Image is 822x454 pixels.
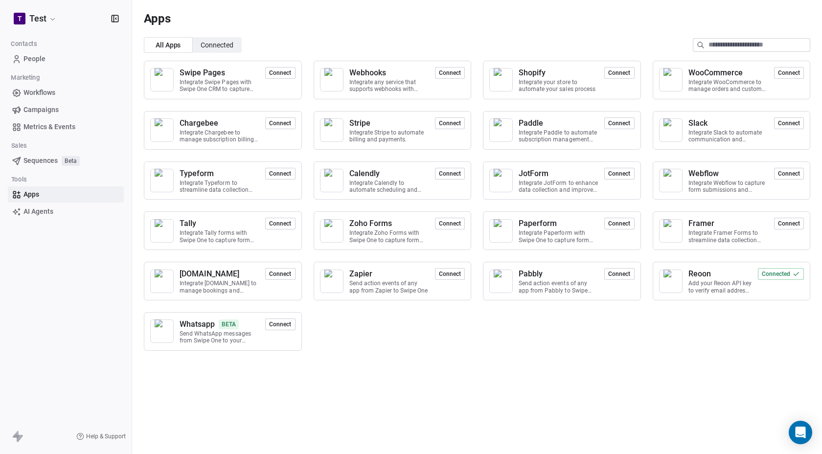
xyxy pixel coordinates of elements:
[489,118,513,142] a: NA
[435,169,465,178] a: Connect
[435,218,465,229] button: Connect
[663,169,678,192] img: NA
[155,219,169,243] img: NA
[180,117,259,129] a: Chargebee
[7,172,31,187] span: Tools
[265,169,295,178] a: Connect
[604,269,634,278] a: Connect
[144,11,170,26] span: Apps
[180,129,259,143] div: Integrate Chargebee to manage subscription billing and customer data.
[435,117,465,129] button: Connect
[688,268,711,280] div: Reoon
[435,219,465,228] a: Connect
[349,67,386,79] div: Webhooks
[8,204,124,220] a: AI Agents
[659,169,683,192] a: NA
[180,268,259,280] a: [DOMAIN_NAME]
[150,68,174,91] a: NA
[180,168,259,180] a: Typeform
[150,169,174,192] a: NA
[688,67,743,79] div: WooCommerce
[349,229,429,244] div: Integrate Zoho Forms with Swipe One to capture form submissions.
[265,168,295,180] button: Connect
[688,280,752,294] div: Add your Reoon API key to verify email address and reduce bounces
[180,268,239,280] div: [DOMAIN_NAME]
[349,268,372,280] div: Zapier
[320,68,343,91] a: NA
[604,218,634,229] button: Connect
[265,118,295,128] a: Connect
[774,168,804,180] button: Connect
[659,219,683,243] a: NA
[688,268,752,280] a: Reoon
[519,129,598,143] div: Integrate Paddle to automate subscription management and customer engagement.
[494,118,508,142] img: NA
[320,219,343,243] a: NA
[8,85,124,101] a: Workflows
[150,270,174,293] a: NA
[180,180,259,194] div: Integrate Typeform to streamline data collection and customer engagement.
[688,117,768,129] a: Slack
[180,330,259,344] div: Send WhatsApp messages from Swipe One to your customers
[774,67,804,79] button: Connect
[494,219,508,243] img: NA
[265,268,295,280] button: Connect
[12,10,59,27] button: TTest
[663,68,678,91] img: NA
[688,129,768,143] div: Integrate Slack to automate communication and collaboration.
[265,117,295,129] button: Connect
[435,68,465,77] a: Connect
[180,229,259,244] div: Integrate Tally forms with Swipe One to capture form data.
[489,270,513,293] a: NA
[320,118,343,142] a: NA
[180,218,259,229] a: Tally
[23,54,46,64] span: People
[349,180,429,194] div: Integrate Calendly to automate scheduling and event management.
[8,51,124,67] a: People
[519,117,598,129] a: Paddle
[180,168,214,180] div: Typeform
[324,118,339,142] img: NA
[604,68,634,77] a: Connect
[23,105,59,115] span: Campaigns
[23,88,55,98] span: Workflows
[265,219,295,228] a: Connect
[758,269,804,278] a: Connected
[663,219,678,243] img: NA
[789,421,812,444] div: Open Intercom Messenger
[519,180,598,194] div: Integrate JotForm to enhance data collection and improve customer engagement.
[494,270,508,293] img: NA
[349,280,429,294] div: Send action events of any app from Zapier to Swipe One
[180,318,259,330] a: WhatsappBETA
[23,122,75,132] span: Metrics & Events
[29,12,46,25] span: Test
[349,218,429,229] a: Zoho Forms
[604,117,634,129] button: Connect
[349,129,429,143] div: Integrate Stripe to automate billing and payments.
[155,68,169,91] img: NA
[435,118,465,128] a: Connect
[519,117,543,129] div: Paddle
[6,37,41,51] span: Contacts
[349,268,429,280] a: Zapier
[659,118,683,142] a: NA
[688,67,768,79] a: WooCommerce
[688,168,768,180] a: Webflow
[519,280,598,294] div: Send action events of any app from Pabbly to Swipe One
[265,218,295,229] button: Connect
[180,79,259,93] div: Integrate Swipe Pages with Swipe One CRM to capture lead data.
[62,156,80,166] span: Beta
[8,186,124,203] a: Apps
[324,270,339,293] img: NA
[23,206,53,217] span: AI Agents
[519,218,598,229] a: Paperform
[180,67,259,79] a: Swipe Pages
[494,68,508,91] img: NA
[604,219,634,228] a: Connect
[435,67,465,79] button: Connect
[349,67,429,79] a: Webhooks
[201,40,233,50] span: Connected
[265,319,295,329] a: Connect
[688,180,768,194] div: Integrate Webflow to capture form submissions and automate customer engagement.
[86,432,126,440] span: Help & Support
